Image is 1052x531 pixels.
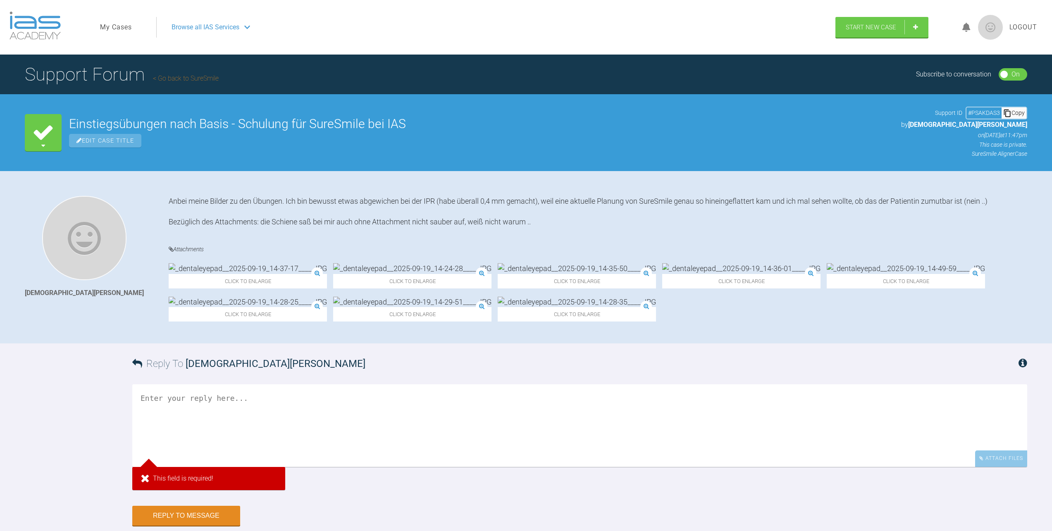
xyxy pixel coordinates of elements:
[69,134,141,148] span: Edit Case Title
[132,356,365,371] h3: Reply To
[132,506,240,526] button: Reply to Message
[169,274,327,288] span: Click to enlarge
[186,358,365,369] span: [DEMOGRAPHIC_DATA][PERSON_NAME]
[169,307,327,321] span: Click to enlarge
[498,307,656,321] span: Click to enlarge
[916,69,991,80] div: Subscribe to conversation
[901,149,1027,158] p: SureSmile Aligner Case
[1002,107,1026,118] div: Copy
[975,450,1027,467] div: Attach Files
[498,274,656,288] span: Click to enlarge
[333,307,491,321] span: Click to enlarge
[498,297,656,307] img: _dentaleyepad__2025-09-19_14-28-35____.JPG
[908,121,1027,129] span: [DEMOGRAPHIC_DATA][PERSON_NAME]
[662,263,821,274] img: _dentaleyepad__2025-09-19_14-36-01____.JPG
[69,118,894,130] h2: Einstiegsübungen nach Basis - Schulung für SureSmile bei IAS
[153,74,219,82] a: Go back to SureSmile
[978,15,1003,40] img: profile.png
[169,297,327,307] img: _dentaleyepad__2025-09-19_14-28-25____.JPG
[498,263,656,274] img: _dentaleyepad__2025-09-19_14-35-50____.JPG
[1011,69,1020,80] div: On
[935,108,962,117] span: Support ID
[172,22,239,33] span: Browse all IAS Services
[333,297,491,307] img: _dentaleyepad__2025-09-19_14-29-51____.JPG
[169,196,1027,232] div: Anbei meine Bilder zu den Übungen. Ich bin bewusst etwas abgewichen bei der IPR (habe überall 0,4...
[835,17,928,38] a: Start New Case
[10,12,61,40] img: logo-light.3e3ef733.png
[100,22,132,33] a: My Cases
[1009,22,1037,33] a: Logout
[169,263,327,274] img: _dentaleyepad__2025-09-19_14-37-17____.JPG
[901,131,1027,140] p: on [DATE] at 11:47pm
[827,274,985,288] span: Click to enlarge
[169,244,1027,255] h4: Attachments
[132,467,285,490] div: This field is required!
[901,119,1027,130] p: by
[901,140,1027,149] p: This case is private.
[846,24,896,31] span: Start New Case
[662,274,821,288] span: Click to enlarge
[827,263,985,274] img: _dentaleyepad__2025-09-19_14-49-59____.JPG
[25,288,144,298] div: [DEMOGRAPHIC_DATA][PERSON_NAME]
[333,263,491,274] img: _dentaleyepad__2025-09-19_14-24-28____.JPG
[966,108,1002,117] div: # PSAKDAS3
[333,274,491,288] span: Click to enlarge
[42,196,126,280] img: Christian Buortesch
[25,60,219,89] h1: Support Forum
